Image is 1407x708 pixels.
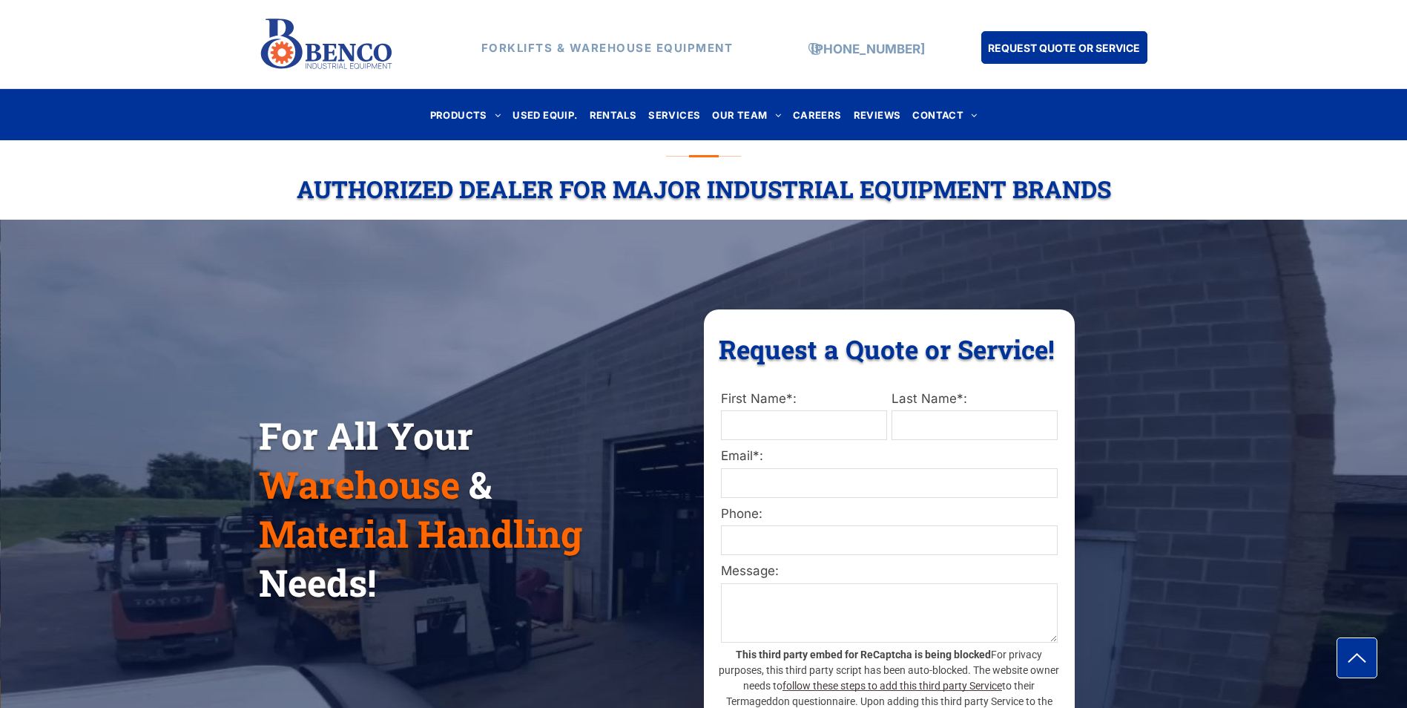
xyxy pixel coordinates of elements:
[811,42,925,56] a: [PHONE_NUMBER]
[782,680,1002,692] a: follow these steps to add this third party Service
[259,509,582,558] span: Material Handling
[892,390,1058,409] label: Last Name*:
[507,105,583,125] a: USED EQUIP.
[721,390,887,409] label: First Name*:
[848,105,907,125] a: REVIEWS
[721,562,1058,581] label: Message:
[469,460,492,509] span: &
[297,173,1111,205] span: Authorized Dealer For Major Industrial Equipment Brands
[787,105,848,125] a: CAREERS
[259,460,460,509] span: Warehouse
[481,41,734,55] strong: FORKLIFTS & WAREHOUSE EQUIPMENT
[259,411,473,460] span: For All Your
[906,105,983,125] a: CONTACT
[988,34,1140,62] span: REQUEST QUOTE OR SERVICE
[424,105,507,125] a: PRODUCTS
[642,105,706,125] a: SERVICES
[721,505,1058,524] label: Phone:
[736,649,991,661] strong: This third party embed for ReCaptcha is being blocked
[981,31,1147,64] a: REQUEST QUOTE OR SERVICE
[584,105,643,125] a: RENTALS
[719,332,1055,366] span: Request a Quote or Service!
[259,558,376,607] span: Needs!
[706,105,787,125] a: OUR TEAM
[721,447,1058,466] label: Email*:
